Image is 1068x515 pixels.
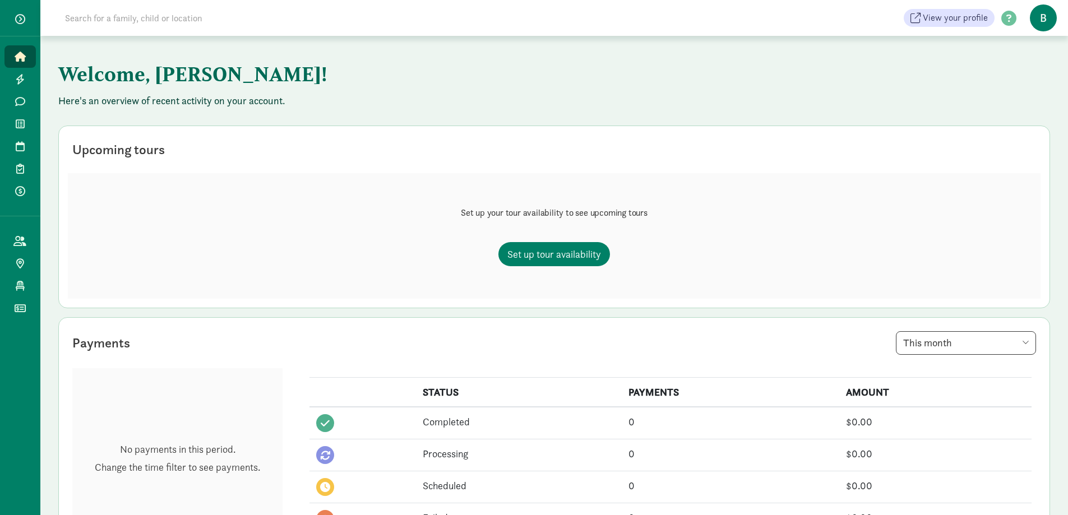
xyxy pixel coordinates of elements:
span: B [1030,4,1057,31]
div: Upcoming tours [72,140,165,160]
a: View your profile [904,9,995,27]
span: Set up tour availability [507,247,601,262]
a: Set up tour availability [498,242,610,266]
p: No payments in this period. [95,443,260,456]
div: 0 [628,446,832,461]
div: Payments [72,333,130,353]
div: Processing [423,446,615,461]
div: Scheduled [423,478,615,493]
div: 0 [628,414,832,429]
p: Here's an overview of recent activity on your account. [58,94,1050,108]
div: 0 [628,478,832,493]
p: Change the time filter to see payments. [95,461,260,474]
th: PAYMENTS [622,378,839,407]
h1: Welcome, [PERSON_NAME]! [58,54,613,94]
div: $0.00 [846,446,1025,461]
div: $0.00 [846,478,1025,493]
div: $0.00 [846,414,1025,429]
span: View your profile [923,11,988,25]
div: Completed [423,414,615,429]
iframe: Chat Widget [1012,461,1068,515]
th: AMOUNT [839,378,1032,407]
th: STATUS [416,378,622,407]
input: Search for a family, child or location [58,7,373,29]
p: Set up your tour availability to see upcoming tours [461,206,648,220]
